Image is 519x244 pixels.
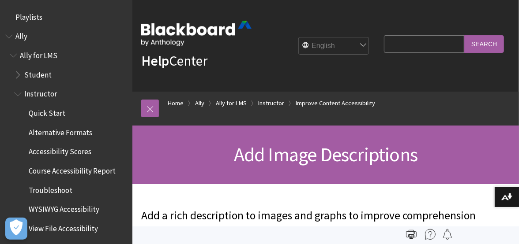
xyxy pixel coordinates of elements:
[29,144,91,156] span: Accessibility Scores
[5,218,27,240] button: Open Preferences
[29,183,72,195] span: Troubleshoot
[20,48,57,60] span: Ally for LMS
[234,142,417,166] span: Add Image Descriptions
[406,229,417,240] img: Print
[141,208,510,224] p: Add a rich description to images and graphs to improve comprehension
[29,163,116,175] span: Course Accessibility Report
[29,221,98,233] span: View File Accessibility
[29,106,65,118] span: Quick Start
[24,67,52,79] span: Student
[29,125,92,137] span: Alternative Formats
[15,10,42,22] span: Playlists
[195,98,204,109] a: Ally
[141,21,252,46] img: Blackboard by Anthology
[141,52,169,70] strong: Help
[168,98,184,109] a: Home
[442,229,453,240] img: Follow this page
[258,98,284,109] a: Instructor
[425,229,436,240] img: More help
[216,98,247,109] a: Ally for LMS
[15,29,27,41] span: Ally
[5,10,127,25] nav: Book outline for Playlists
[299,37,369,55] select: Site Language Selector
[29,202,99,214] span: WYSIWYG Accessibility
[141,52,207,70] a: HelpCenter
[24,87,57,99] span: Instructor
[296,98,375,109] a: Improve Content Accessibility
[464,35,504,52] input: Search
